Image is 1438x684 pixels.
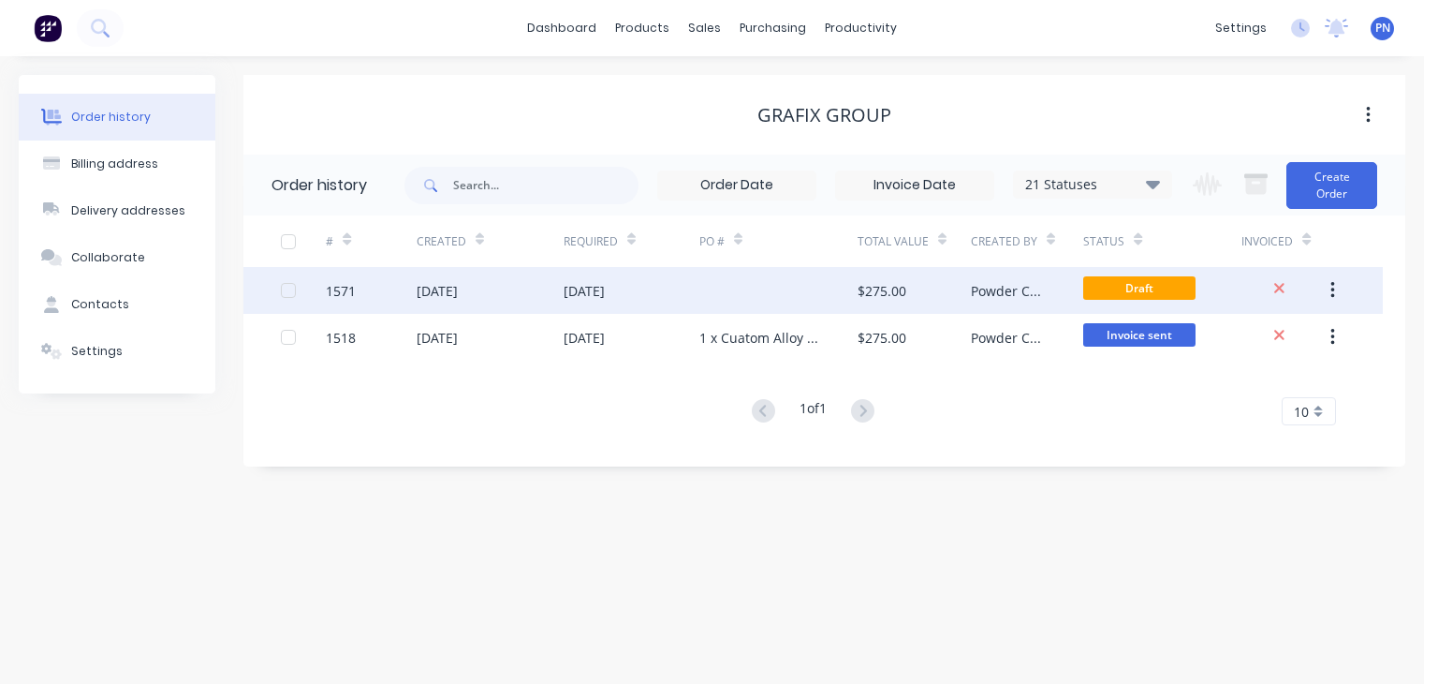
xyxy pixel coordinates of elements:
[858,328,906,348] div: $275.00
[699,216,858,267] div: PO #
[800,398,827,425] div: 1 of 1
[971,328,1047,348] div: Powder Crew
[1083,233,1124,250] div: Status
[971,281,1047,301] div: Powder Crew
[1294,402,1309,422] span: 10
[271,174,367,197] div: Order history
[858,216,971,267] div: Total Value
[71,202,185,219] div: Delivery addresses
[518,14,606,42] a: dashboard
[815,14,906,42] div: productivity
[658,171,815,200] input: Order Date
[971,233,1037,250] div: Created By
[19,234,215,281] button: Collaborate
[1241,216,1332,267] div: Invoiced
[417,281,458,301] div: [DATE]
[730,14,815,42] div: purchasing
[699,328,820,348] div: 1 x Cuatom Alloy Frame - Powder Coat Gloss Black
[453,167,638,204] input: Search...
[326,281,356,301] div: 1571
[858,233,929,250] div: Total Value
[858,281,906,301] div: $275.00
[1375,20,1390,37] span: PN
[71,109,151,126] div: Order history
[326,216,417,267] div: #
[19,187,215,234] button: Delivery addresses
[71,296,129,313] div: Contacts
[1206,14,1276,42] div: settings
[679,14,730,42] div: sales
[564,216,699,267] div: Required
[1286,162,1377,209] button: Create Order
[71,156,158,172] div: Billing address
[757,104,891,126] div: Grafix Group
[417,216,564,267] div: Created
[564,281,605,301] div: [DATE]
[326,233,333,250] div: #
[606,14,679,42] div: products
[564,328,605,348] div: [DATE]
[1014,174,1171,195] div: 21 Statuses
[19,94,215,141] button: Order history
[1083,276,1196,300] span: Draft
[19,281,215,328] button: Contacts
[417,233,466,250] div: Created
[836,171,993,200] input: Invoice Date
[1083,323,1196,347] span: Invoice sent
[699,233,725,250] div: PO #
[971,216,1084,267] div: Created By
[71,343,123,360] div: Settings
[326,328,356,348] div: 1518
[34,14,62,42] img: Factory
[1241,233,1293,250] div: Invoiced
[564,233,618,250] div: Required
[71,249,145,266] div: Collaborate
[19,141,215,187] button: Billing address
[19,328,215,375] button: Settings
[1083,216,1241,267] div: Status
[417,328,458,348] div: [DATE]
